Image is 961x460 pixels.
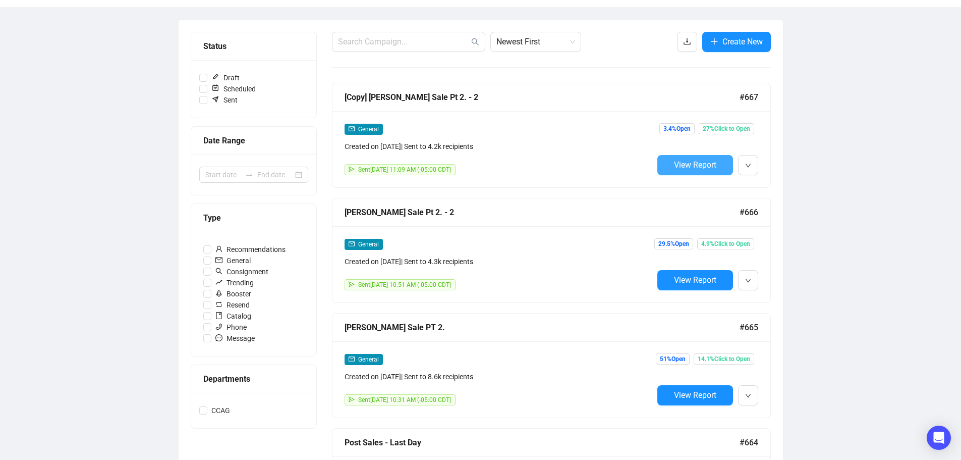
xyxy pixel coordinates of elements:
div: [Copy] [PERSON_NAME] Sale Pt 2. - 2 [345,91,740,104]
button: View Report [657,270,733,290]
span: General [358,356,379,363]
span: mail [349,241,355,247]
span: General [211,255,255,266]
span: rocket [215,290,222,297]
span: book [215,312,222,319]
span: Sent [DATE] 11:09 AM (-05:00 CDT) [358,166,451,173]
span: phone [215,323,222,330]
span: Scheduled [207,83,260,94]
div: Post Sales - Last Day [345,436,740,449]
span: search [215,268,222,275]
span: down [745,278,751,284]
span: 51% Open [656,353,690,365]
div: Status [203,40,304,53]
span: send [349,396,355,402]
span: Newest First [496,32,575,52]
span: Resend [211,299,254,311]
span: #666 [740,206,758,219]
span: message [215,334,222,341]
span: View Report [674,275,716,285]
button: View Report [657,385,733,405]
span: swap-right [245,171,253,179]
span: plus [710,37,718,45]
div: Departments [203,373,304,385]
button: Create New [702,32,771,52]
span: Sent [207,94,242,106]
span: to [245,171,253,179]
div: Created on [DATE] | Sent to 4.3k recipients [345,256,653,267]
div: [PERSON_NAME] Sale Pt 2. - 2 [345,206,740,219]
span: #665 [740,321,758,334]
span: Trending [211,277,258,288]
span: down [745,393,751,399]
a: [Copy] [PERSON_NAME] Sale Pt 2. - 2#667mailGeneralCreated on [DATE]| Sent to 4.2k recipientssendS... [332,83,771,188]
span: General [358,241,379,248]
span: mail [349,126,355,132]
input: Start date [205,169,241,180]
span: Catalog [211,311,255,322]
span: 27% Click to Open [699,123,754,134]
span: send [349,166,355,172]
span: Sent [DATE] 10:51 AM (-05:00 CDT) [358,281,451,288]
span: General [358,126,379,133]
span: 4.9% Click to Open [697,238,754,249]
input: Search Campaign... [338,36,469,48]
span: user [215,245,222,252]
a: [PERSON_NAME] Sale Pt 2. - 2#666mailGeneralCreated on [DATE]| Sent to 4.3k recipientssendSent[DAT... [332,198,771,303]
div: Created on [DATE] | Sent to 8.6k recipients [345,371,653,382]
span: Message [211,333,259,344]
span: Consignment [211,266,272,277]
a: [PERSON_NAME] Sale PT 2.#665mailGeneralCreated on [DATE]| Sent to 8.6k recipientssendSent[DATE] 1... [332,313,771,418]
span: Sent [DATE] 10:31 AM (-05:00 CDT) [358,396,451,403]
button: View Report [657,155,733,175]
span: 29.5% Open [654,238,693,249]
span: Booster [211,288,255,299]
div: Open Intercom Messenger [927,426,951,450]
span: download [683,37,691,45]
span: #664 [740,436,758,449]
div: Type [203,212,304,224]
span: 3.4% Open [659,123,695,134]
span: Create New [722,35,763,48]
span: View Report [674,390,716,400]
span: #667 [740,91,758,104]
span: Phone [211,322,251,333]
span: Draft [207,72,244,83]
div: Date Range [203,134,304,147]
span: search [471,38,479,46]
span: retweet [215,301,222,308]
span: Recommendations [211,244,290,255]
span: down [745,163,751,169]
span: rise [215,279,222,286]
span: View Report [674,160,716,170]
div: [PERSON_NAME] Sale PT 2. [345,321,740,334]
span: mail [349,356,355,362]
input: End date [257,169,293,180]
span: CCAG [207,405,234,416]
span: 14.1% Click to Open [694,353,754,365]
div: Created on [DATE] | Sent to 4.2k recipients [345,141,653,152]
span: mail [215,257,222,264]
span: send [349,281,355,287]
